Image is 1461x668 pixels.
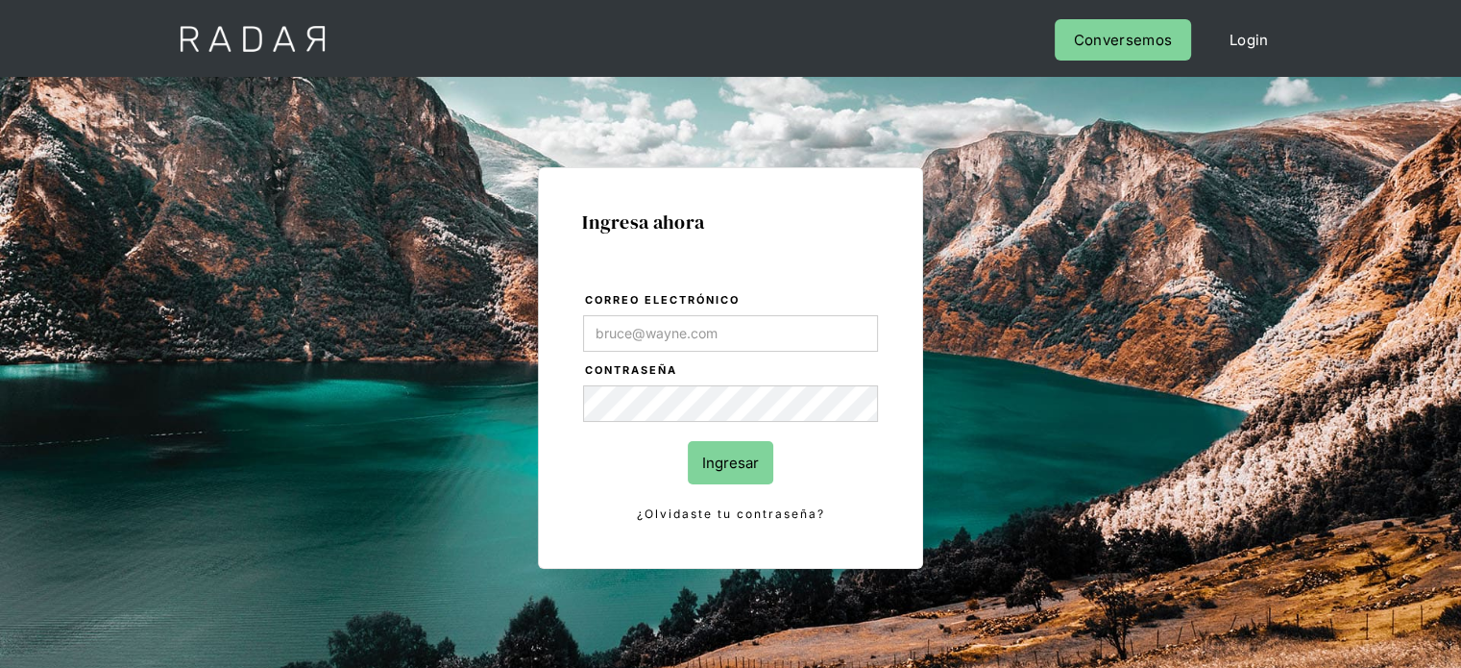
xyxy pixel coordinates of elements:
input: Ingresar [688,441,773,484]
label: Correo electrónico [585,291,878,310]
form: Login Form [582,290,879,525]
label: Contraseña [585,361,878,381]
input: bruce@wayne.com [583,315,878,352]
a: Conversemos [1055,19,1191,61]
a: ¿Olvidaste tu contraseña? [583,504,878,525]
h1: Ingresa ahora [582,211,879,233]
a: Login [1210,19,1288,61]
